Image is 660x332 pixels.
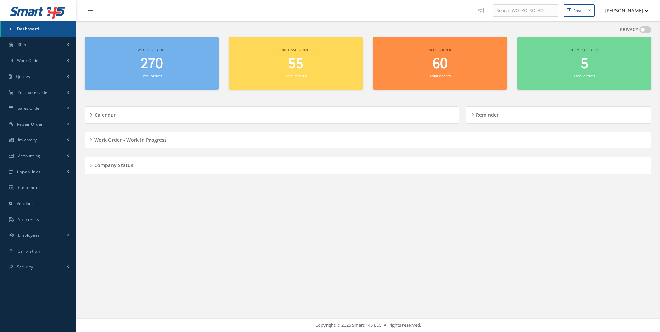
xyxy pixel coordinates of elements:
small: Total orders [141,73,162,78]
label: PRIVACY [620,26,638,33]
div: Copyright © 2025 Smart 145 LLC. All rights reserved. [83,322,653,329]
span: Inventory [18,137,37,143]
span: Work Order [17,58,40,64]
h5: Calendar [93,110,116,118]
span: Repair Order [17,121,43,127]
input: Search WO, PO, SO, RO [493,4,558,17]
span: Accounting [18,153,40,159]
a: Repair orders 5 Total orders [517,37,651,90]
a: Work orders 270 Total orders [85,37,219,90]
span: Vendors [17,201,33,206]
span: Customers [18,185,40,191]
span: Dashboard [17,26,39,32]
span: Quotes [16,74,30,79]
span: Security [17,264,33,270]
span: KPIs [18,42,26,48]
a: Purchase orders 55 Total orders [229,37,363,90]
span: Capabilities [17,169,41,175]
a: Sales orders 60 Total orders [373,37,507,90]
span: Purchase Order [18,89,49,95]
span: Purchase orders [278,47,314,52]
span: 60 [433,54,448,74]
small: Total orders [574,73,595,78]
small: Total orders [429,73,451,78]
span: Sales orders [427,47,454,52]
span: Repair orders [570,47,599,52]
span: 55 [288,54,303,74]
h5: Work Order - Work In Progress [92,135,167,143]
span: 5 [581,54,588,74]
span: Calibration [18,248,40,254]
span: Employees [18,232,40,238]
h5: Company Status [92,160,133,168]
span: Sales Order [18,105,41,111]
small: Total orders [285,73,307,78]
span: Shipments [18,216,39,222]
a: Dashboard [1,21,76,37]
span: 270 [140,54,163,74]
button: [PERSON_NAME] [598,4,649,17]
button: New [564,4,595,17]
div: New [574,8,582,13]
span: Work orders [138,47,165,52]
h5: Reminder [474,110,499,118]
